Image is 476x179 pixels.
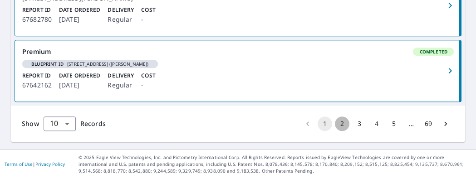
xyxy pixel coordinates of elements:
[108,72,134,80] p: Delivery
[108,14,134,25] p: Regular
[108,80,134,91] p: Regular
[22,6,52,14] p: Report ID
[318,116,332,131] button: page 1
[31,62,64,66] em: Blueprint ID
[352,116,367,131] button: Go to page 3
[22,48,454,56] div: Premium
[5,161,65,167] p: |
[141,6,155,14] p: Cost
[299,116,454,131] nav: pagination navigation
[108,6,134,14] p: Delivery
[141,14,155,25] p: -
[22,119,39,128] span: Show
[59,6,100,14] p: Date Ordered
[22,72,52,80] p: Report ID
[335,116,349,131] button: Go to page 2
[35,161,65,167] a: Privacy Policy
[22,80,52,91] p: 67642162
[22,14,52,25] p: 67682780
[414,48,453,55] span: Completed
[5,161,33,167] a: Terms of Use
[59,80,100,91] p: [DATE]
[387,116,401,131] button: Go to page 5
[141,72,155,80] p: Cost
[26,62,154,66] span: [STREET_ADDRESS] ([PERSON_NAME])
[15,40,461,102] a: PremiumCompletedBlueprint ID[STREET_ADDRESS] ([PERSON_NAME])Report ID67642162Date Ordered[DATE]De...
[44,111,76,136] div: 10
[369,116,384,131] button: Go to page 4
[404,119,418,128] div: …
[438,116,453,131] button: Go to next page
[421,116,436,131] button: Go to page 69
[59,14,100,25] p: [DATE]
[80,119,106,128] span: Records
[79,154,471,174] p: © 2025 Eagle View Technologies, Inc. and Pictometry International Corp. All Rights Reserved. Repo...
[141,80,155,91] p: -
[44,116,76,131] div: Show 10 records
[59,72,100,80] p: Date Ordered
